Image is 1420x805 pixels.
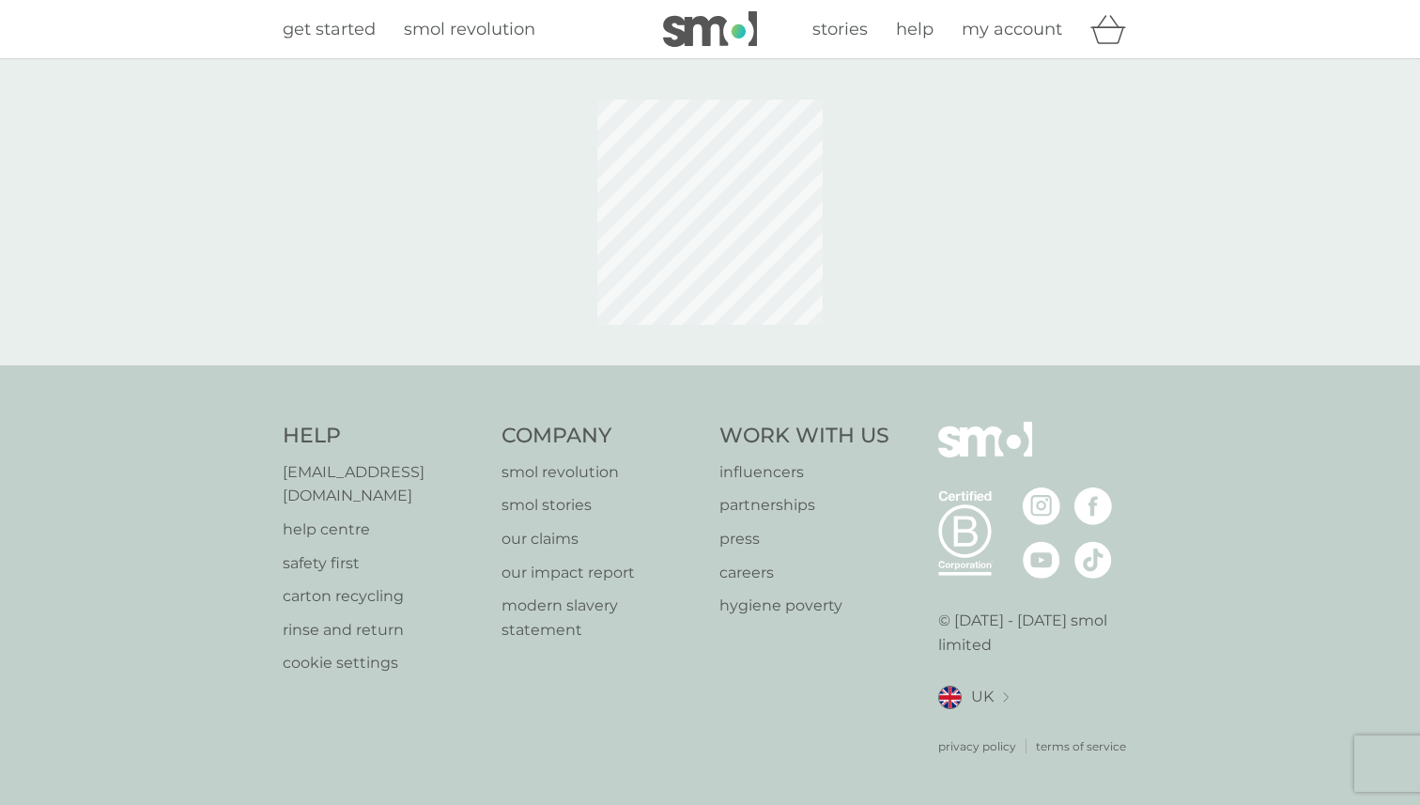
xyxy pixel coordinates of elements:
[719,493,889,518] a: partnerships
[283,551,483,576] a: safety first
[962,19,1062,39] span: my account
[1036,737,1126,755] a: terms of service
[971,685,994,709] span: UK
[719,561,889,585] a: careers
[283,16,376,43] a: get started
[502,561,702,585] a: our impact report
[719,460,889,485] a: influencers
[1090,10,1137,48] div: basket
[663,11,757,47] img: smol
[896,16,934,43] a: help
[938,737,1016,755] a: privacy policy
[283,19,376,39] span: get started
[502,460,702,485] a: smol revolution
[502,422,702,451] h4: Company
[502,527,702,551] a: our claims
[1023,488,1060,525] img: visit the smol Instagram page
[283,618,483,642] a: rinse and return
[283,460,483,508] a: [EMAIL_ADDRESS][DOMAIN_NAME]
[962,16,1062,43] a: my account
[719,527,889,551] a: press
[502,493,702,518] a: smol stories
[1074,541,1112,579] img: visit the smol Tiktok page
[404,16,535,43] a: smol revolution
[283,518,483,542] a: help centre
[1023,541,1060,579] img: visit the smol Youtube page
[283,584,483,609] a: carton recycling
[404,19,535,39] span: smol revolution
[283,422,483,451] h4: Help
[719,422,889,451] h4: Work With Us
[719,594,889,618] a: hygiene poverty
[1003,692,1009,703] img: select a new location
[283,651,483,675] a: cookie settings
[812,19,868,39] span: stories
[1074,488,1112,525] img: visit the smol Facebook page
[896,19,934,39] span: help
[938,422,1032,486] img: smol
[938,609,1138,657] p: © [DATE] - [DATE] smol limited
[502,594,702,642] a: modern slavery statement
[812,16,868,43] a: stories
[938,686,962,709] img: UK flag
